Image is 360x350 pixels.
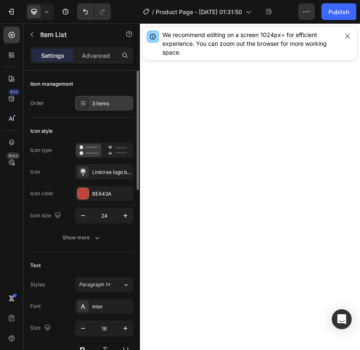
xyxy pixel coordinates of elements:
[30,168,40,176] div: Icon
[162,30,338,57] div: We recommend editing on a screen 1024px+ for efficient experience. You can zoom out the browser f...
[8,89,20,95] div: 450
[92,190,131,198] div: BE443A
[92,169,131,176] div: Linktree logo bold
[30,146,52,154] div: Icon type
[30,323,52,334] div: Size
[63,233,101,242] div: Show more
[30,99,44,107] div: Order
[152,7,154,16] span: /
[321,3,356,20] button: Publish
[30,303,41,310] div: Font
[30,230,133,245] button: Show more
[92,100,131,107] div: 3 items
[82,51,110,60] p: Advanced
[30,281,45,288] div: Styles
[30,190,54,197] div: Icon color
[332,309,352,329] div: Open Intercom Messenger
[30,80,73,88] div: Item management
[75,277,133,292] button: Paragraph 1*
[328,7,349,16] div: Publish
[156,7,242,16] span: Product Page - [DATE] 01:31:50
[41,51,64,60] p: Settings
[92,303,131,310] div: Inter
[6,152,20,159] div: Beta
[140,23,360,350] iframe: Design area
[79,281,110,288] span: Paragraph 1*
[30,127,53,135] div: Icon style
[77,3,111,20] div: Undo/Redo
[40,30,111,40] p: Item List
[30,210,63,221] div: Icon size
[30,262,41,269] div: Text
